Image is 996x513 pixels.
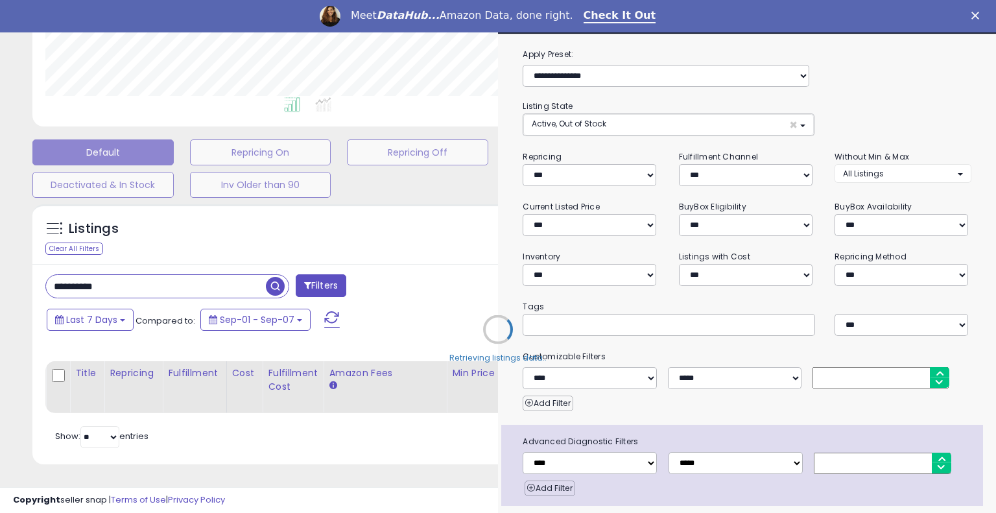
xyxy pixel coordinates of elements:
[523,101,573,112] small: Listing State
[320,6,340,27] img: Profile image for Georgie
[377,9,440,21] i: DataHub...
[835,164,971,183] button: All Listings
[835,151,909,162] small: Without Min & Max
[523,151,562,162] small: Repricing
[449,352,547,364] div: Retrieving listings data..
[532,118,606,129] span: Active, Out of Stock
[971,12,984,19] div: Close
[513,47,980,62] label: Apply Preset:
[584,9,656,23] a: Check It Out
[843,168,884,179] span: All Listings
[523,114,813,136] button: Active, Out of Stock ×
[789,118,798,132] span: ×
[351,9,573,22] div: Meet Amazon Data, done right.
[679,151,758,162] small: Fulfillment Channel
[525,481,575,496] button: Add Filter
